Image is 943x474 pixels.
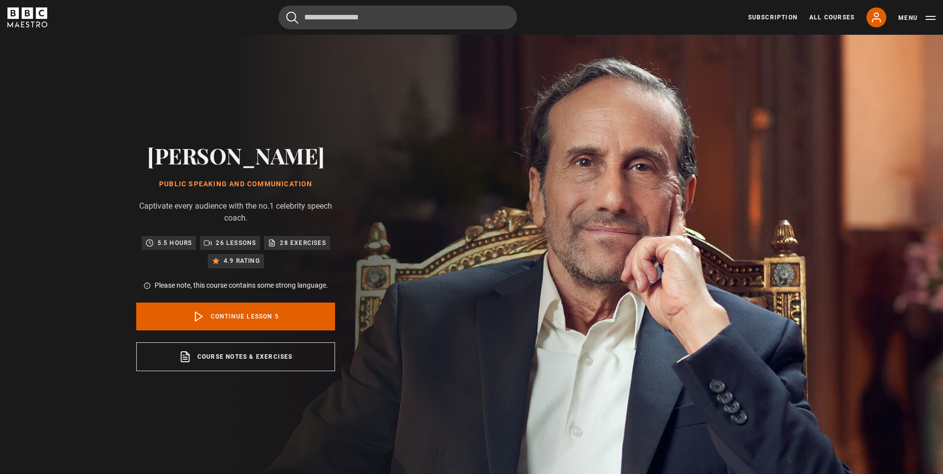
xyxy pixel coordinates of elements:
h1: Public Speaking and Communication [136,180,335,188]
p: 4.9 rating [224,256,260,266]
a: Course notes & exercises [136,342,335,371]
input: Search [278,5,517,29]
a: Subscription [748,13,797,22]
p: 28 exercises [280,238,326,248]
p: Please note, this course contains some strong language. [155,280,328,291]
button: Toggle navigation [898,13,936,23]
button: Submit the search query [286,11,298,24]
a: Continue lesson 5 [136,303,335,330]
p: 5.5 hours [158,238,192,248]
a: All Courses [809,13,855,22]
p: 26 lessons [216,238,256,248]
p: Captivate every audience with the no.1 celebrity speech coach. [136,200,335,224]
svg: BBC Maestro [7,7,47,27]
h2: [PERSON_NAME] [136,143,335,168]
